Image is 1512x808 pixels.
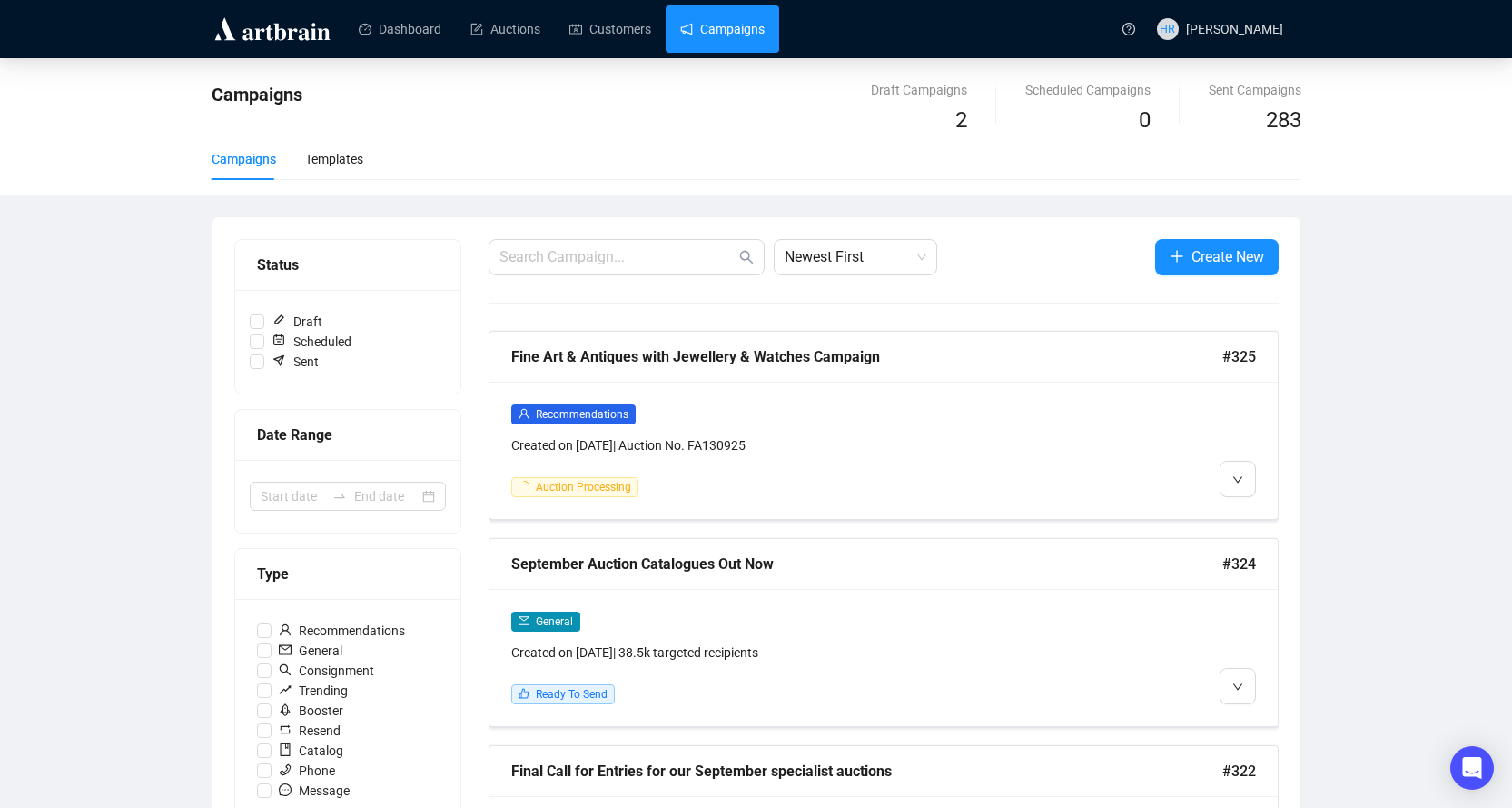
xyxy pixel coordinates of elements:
div: Templates [305,149,363,169]
span: mail [519,615,529,626]
span: plus [1170,249,1184,264]
input: End date [354,486,419,506]
div: Created on [DATE] | 38.5k targeted recipients [511,643,1067,663]
span: #324 [1222,553,1256,575]
div: Scheduled Campaigns [1025,80,1151,100]
span: Sent [264,352,326,372]
span: Newest First [785,240,926,274]
span: Resend [272,721,348,741]
a: Auctions [470,5,540,53]
span: user [279,623,292,636]
span: Recommendations [272,621,412,641]
span: search [279,663,292,676]
span: Scheduled [264,332,359,352]
span: General [272,641,350,661]
span: mail [279,643,292,656]
div: Final Call for Entries for our September specialist auctions [511,760,1222,783]
span: swap-right [332,489,347,504]
span: Phone [272,761,342,781]
span: Recommendations [536,408,628,421]
span: Trending [272,681,355,701]
a: Campaigns [680,5,765,53]
div: Date Range [257,424,439,446]
span: Draft [264,312,330,332]
span: search [739,250,754,264]
span: #322 [1222,760,1256,783]
span: phone [279,763,292,776]
span: user [519,408,529,419]
span: rocket [279,703,292,716]
img: logo [212,15,333,44]
span: like [519,688,529,699]
span: 283 [1266,107,1301,133]
span: [PERSON_NAME] [1186,22,1283,36]
a: Customers [569,5,651,53]
input: Search Campaign... [499,246,736,268]
span: General [536,615,573,628]
span: #325 [1222,345,1256,368]
div: Open Intercom Messenger [1450,746,1494,790]
span: message [279,783,292,796]
span: Ready To Send [536,688,608,701]
div: Created on [DATE] | Auction No. FA130925 [511,435,1067,455]
div: Fine Art & Antiques with Jewellery & Watches Campaign [511,345,1222,368]
div: Draft Campaigns [871,80,967,100]
span: to [332,489,347,504]
div: September Auction Catalogues Out Now [511,553,1222,575]
span: down [1232,682,1243,693]
span: Catalog [272,741,351,761]
input: Start date [261,486,325,506]
a: Fine Art & Antiques with Jewellery & Watches Campaign#325userRecommendationsCreated on [DATE]| Au... [489,331,1279,520]
div: Sent Campaigns [1209,80,1301,100]
span: Consignment [272,661,381,681]
span: Campaigns [212,84,302,105]
span: Auction Processing [536,481,631,494]
span: rise [279,683,292,696]
a: September Auction Catalogues Out Now#324mailGeneralCreated on [DATE]| 38.5k targeted recipientsli... [489,538,1279,727]
span: 2 [955,107,967,133]
span: down [1232,474,1243,485]
div: Campaigns [212,149,276,169]
span: Booster [272,701,351,721]
span: 0 [1139,107,1151,133]
span: book [279,743,292,756]
span: Create New [1191,245,1264,268]
div: Type [257,563,439,585]
span: question-circle [1122,23,1135,35]
a: Dashboard [359,5,441,53]
div: Status [257,254,439,276]
button: Create New [1155,239,1279,275]
span: retweet [279,723,292,736]
span: loading [519,481,529,492]
span: HR [1160,20,1175,38]
span: Message [272,781,357,801]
